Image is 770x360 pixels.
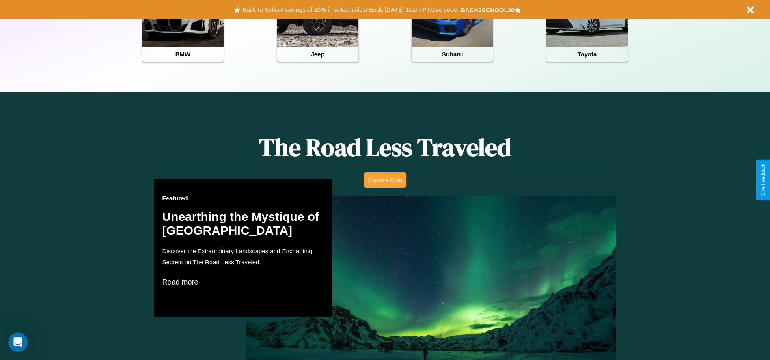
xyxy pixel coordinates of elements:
iframe: Intercom live chat [8,332,28,352]
p: Read more [162,276,324,289]
button: Explore Blog [364,172,406,188]
h1: The Road Less Traveled [154,131,616,164]
button: Back to School savings of 20% in select cities! Ends [DATE] 10am PT.Use code: [240,4,460,15]
p: Discover the Extraordinary Landscapes and Enchanting Secrets on The Road Less Traveled. [162,246,324,267]
h4: Toyota [546,47,628,62]
b: BACK2SCHOOL20 [461,6,515,13]
h3: Featured [162,195,324,202]
h4: Jeep [277,47,358,62]
div: Give Feedback [760,164,766,196]
h4: BMW [142,47,224,62]
h4: Subaru [412,47,493,62]
h2: Unearthing the Mystique of [GEOGRAPHIC_DATA] [162,210,324,237]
